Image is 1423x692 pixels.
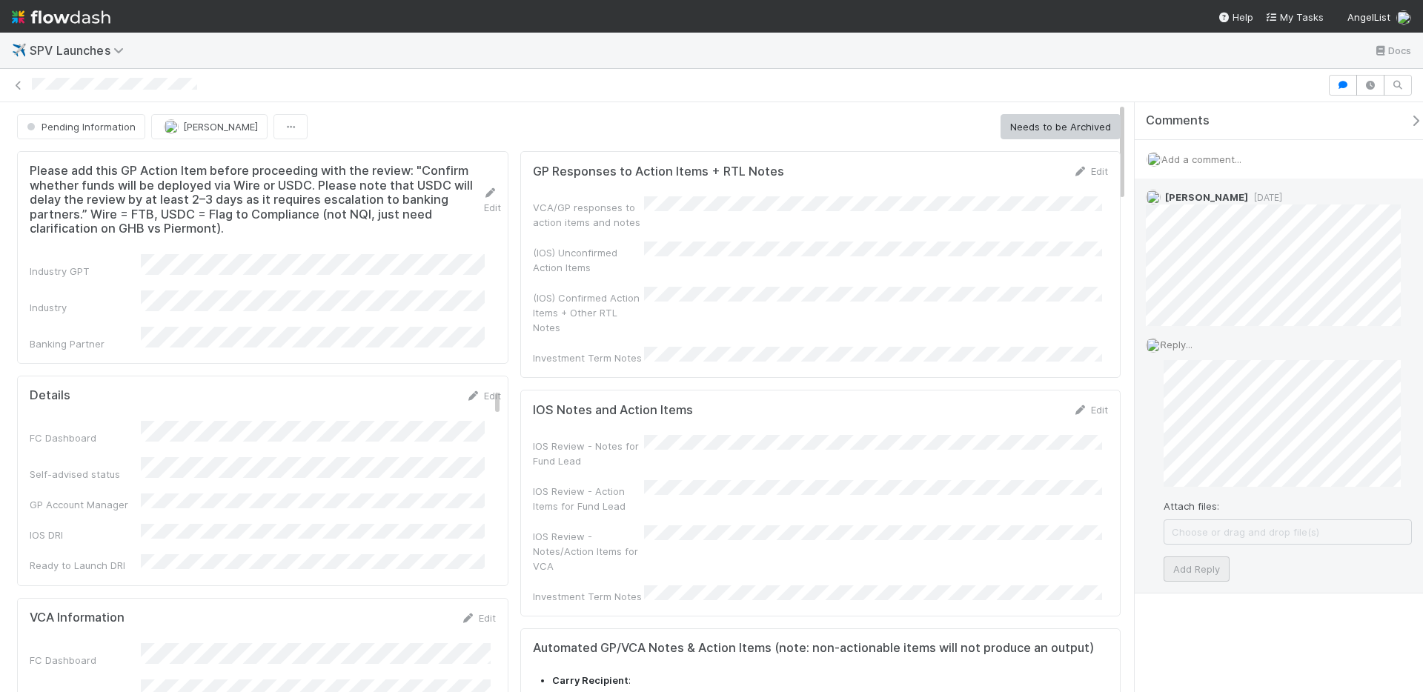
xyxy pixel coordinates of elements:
[1248,192,1282,203] span: [DATE]
[30,336,141,351] div: Banking Partner
[533,290,644,335] div: (IOS) Confirmed Action Items + Other RTL Notes
[30,164,483,236] h5: Please add this GP Action Item before proceeding with the review: "Confirm whether funds will be ...
[533,484,644,513] div: IOS Review - Action Items for Fund Lead
[461,612,496,624] a: Edit
[533,641,1108,656] h5: Automated GP/VCA Notes & Action Items (note: non-actionable items will not produce an output)
[1161,153,1241,165] span: Add a comment...
[1265,10,1324,24] a: My Tasks
[1347,11,1390,23] span: AngelList
[533,245,644,275] div: (IOS) Unconfirmed Action Items
[1147,152,1161,167] img: avatar_6cb813a7-f212-4ca3-9382-463c76e0b247.png
[552,673,1108,688] li: :
[1001,114,1121,139] button: Needs to be Archived
[1073,165,1108,177] a: Edit
[1146,338,1161,353] img: avatar_6cb813a7-f212-4ca3-9382-463c76e0b247.png
[533,403,693,418] h5: IOS Notes and Action Items
[1164,499,1219,513] label: Attach files:
[30,430,141,445] div: FC Dashboard
[466,390,501,402] a: Edit
[533,589,644,604] div: Investment Term Notes
[483,187,501,213] a: Edit
[30,558,141,573] div: Ready to Launch DRI
[30,611,125,625] h5: VCA Information
[1146,113,1210,128] span: Comments
[30,653,141,668] div: FC Dashboard
[1161,339,1193,350] span: Reply...
[30,43,131,58] span: SPV Launches
[533,529,644,573] div: IOS Review - Notes/Action Items for VCA
[1396,10,1411,25] img: avatar_6cb813a7-f212-4ca3-9382-463c76e0b247.png
[1164,520,1411,544] span: Choose or drag and drop file(s)
[1265,11,1324,23] span: My Tasks
[12,44,27,56] span: ✈️
[1164,556,1230,582] button: Add Reply
[533,200,644,230] div: VCA/GP responses to action items and notes
[30,300,141,315] div: Industry
[552,674,628,686] strong: Carry Recipient
[1146,190,1161,204] img: avatar_04f2f553-352a-453f-b9fb-c6074dc60769.png
[533,350,644,365] div: Investment Term Notes
[1073,404,1108,416] a: Edit
[1218,10,1253,24] div: Help
[30,388,70,403] h5: Details
[30,497,141,512] div: GP Account Manager
[30,467,141,482] div: Self-advised status
[12,4,110,30] img: logo-inverted-e16ddd16eac7371096b0.svg
[533,164,784,179] h5: GP Responses to Action Items + RTL Notes
[30,264,141,279] div: Industry GPT
[30,528,141,542] div: IOS DRI
[1165,191,1248,203] span: [PERSON_NAME]
[1373,41,1411,59] a: Docs
[533,439,644,468] div: IOS Review - Notes for Fund Lead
